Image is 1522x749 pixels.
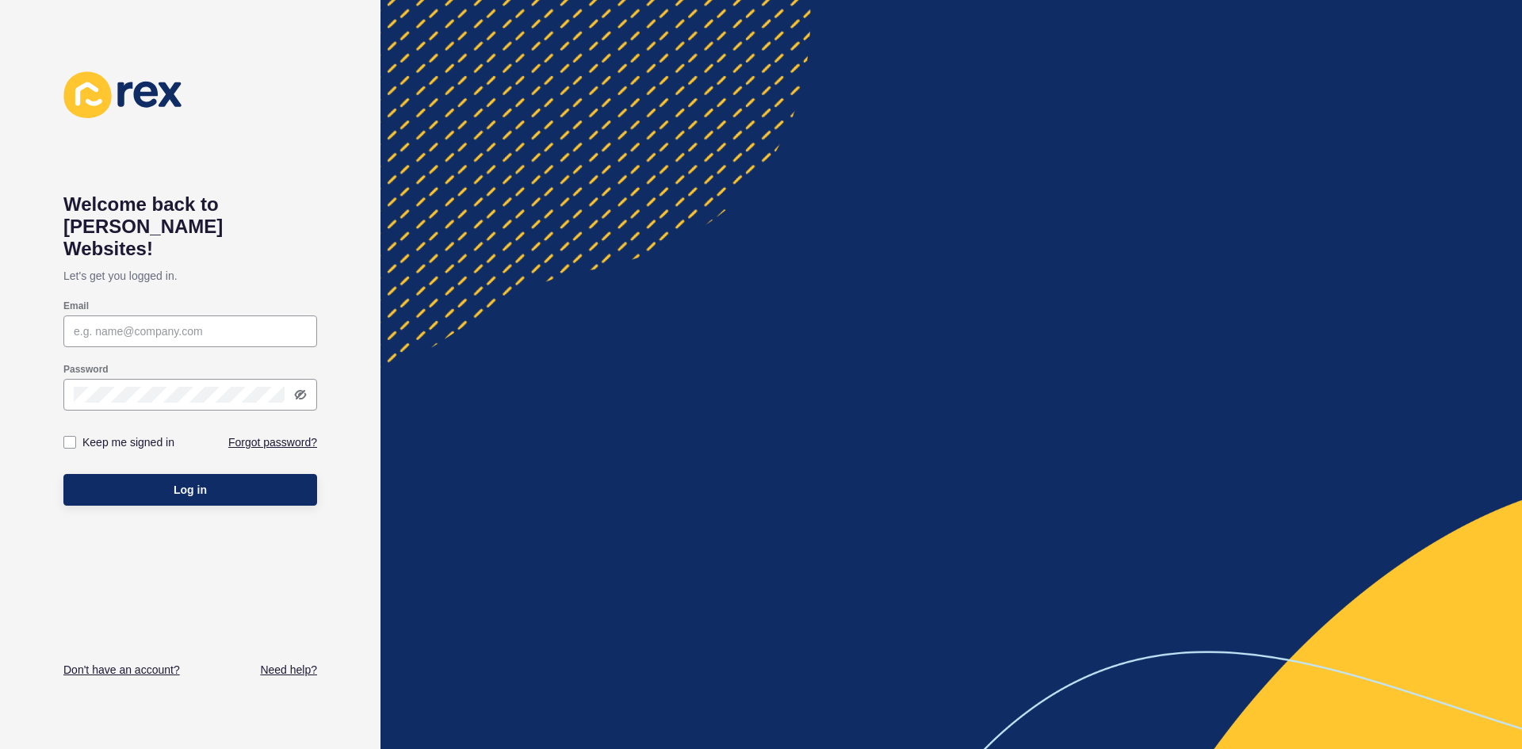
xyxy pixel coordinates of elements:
[228,434,317,450] a: Forgot password?
[82,434,174,450] label: Keep me signed in
[63,260,317,292] p: Let's get you logged in.
[63,300,89,312] label: Email
[260,662,317,678] a: Need help?
[63,662,180,678] a: Don't have an account?
[174,482,207,498] span: Log in
[74,323,307,339] input: e.g. name@company.com
[63,474,317,506] button: Log in
[63,363,109,376] label: Password
[63,193,317,260] h1: Welcome back to [PERSON_NAME] Websites!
